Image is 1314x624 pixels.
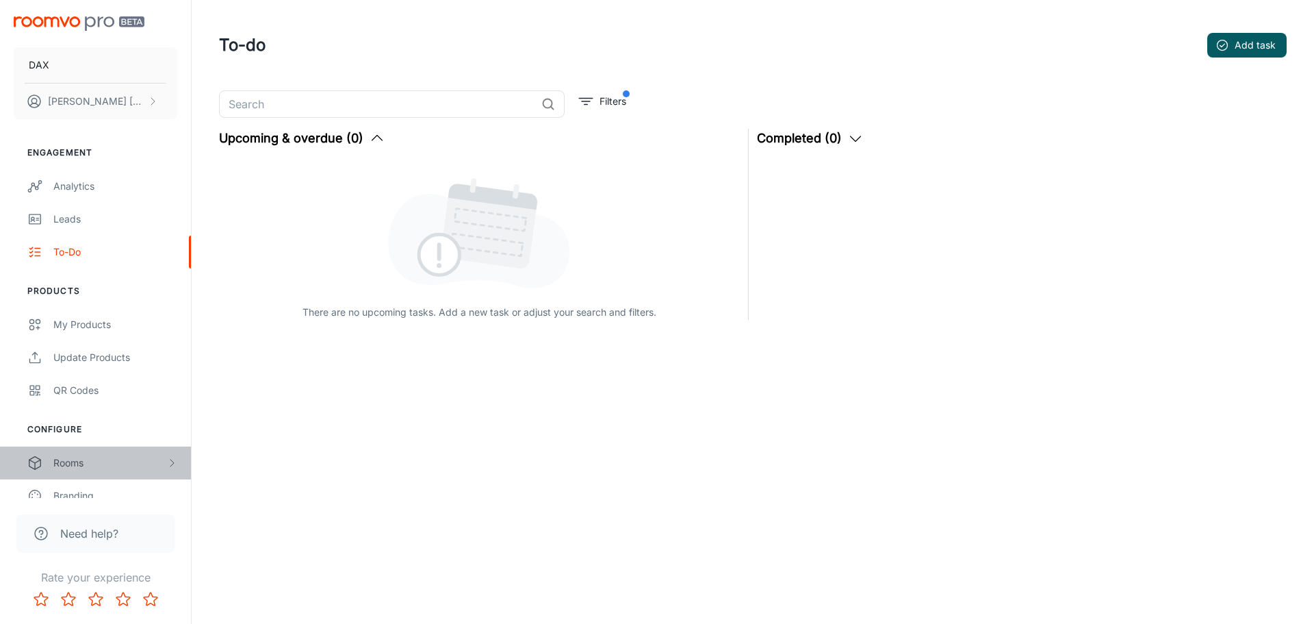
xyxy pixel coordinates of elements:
p: There are no upcoming tasks. Add a new task or adjust your search and filters. [302,305,656,320]
button: Add task [1207,33,1287,58]
button: filter [576,90,630,112]
p: [PERSON_NAME] [PERSON_NAME] [48,94,144,109]
button: Upcoming & overdue (0) [219,129,385,148]
div: Leads [53,212,177,227]
p: DAX [29,58,49,73]
button: [PERSON_NAME] [PERSON_NAME] [14,84,177,119]
button: DAX [14,47,177,83]
input: Search [219,90,536,118]
div: Analytics [53,179,177,194]
img: Roomvo PRO Beta [14,16,144,31]
div: My Products [53,317,177,332]
div: To-do [53,245,177,260]
h1: To-do [219,33,266,58]
div: QR Codes [53,383,177,398]
p: Filters [600,94,626,109]
div: Update Products [53,350,177,365]
button: Completed (0) [757,129,864,148]
img: upcoming_and_overdue_tasks_empty_state.svg [388,175,570,288]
